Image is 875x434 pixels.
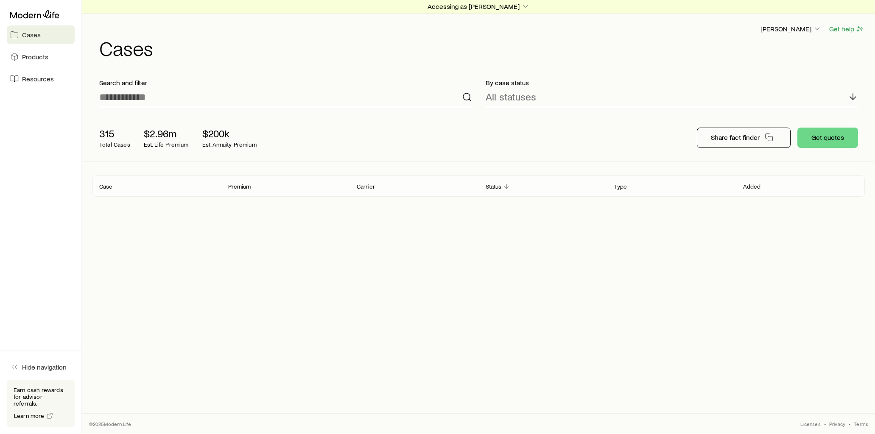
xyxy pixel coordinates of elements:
span: Learn more [14,413,45,419]
button: Get help [829,24,865,34]
p: Est. Life Premium [144,141,189,148]
a: Terms [854,420,868,427]
button: Share fact finder [697,128,791,148]
button: Get quotes [797,128,858,148]
p: © 2025 Modern Life [89,420,131,427]
p: Total Cases [99,141,130,148]
p: Search and filter [99,78,472,87]
button: Hide navigation [7,358,75,376]
p: 315 [99,128,130,139]
span: Products [22,53,48,61]
a: Licenses [800,420,820,427]
div: Earn cash rewards for advisor referrals.Learn more [7,380,75,427]
p: Earn cash rewards for advisor referrals. [14,387,68,407]
p: Accessing as [PERSON_NAME] [428,2,530,11]
p: All statuses [486,91,536,103]
a: Privacy [829,420,845,427]
h1: Cases [99,38,865,58]
div: Client cases [92,175,865,197]
a: Products [7,47,75,66]
p: Carrier [357,183,375,190]
p: Premium [228,183,251,190]
p: $2.96m [144,128,189,139]
p: Added [743,183,761,190]
p: [PERSON_NAME] [760,25,822,33]
a: Cases [7,25,75,44]
p: Est. Annuity Premium [202,141,257,148]
p: Status [486,183,502,190]
p: $200k [202,128,257,139]
span: Hide navigation [22,363,67,371]
span: Cases [22,31,41,39]
span: • [849,420,850,427]
a: Resources [7,70,75,88]
p: Share fact finder [711,133,760,142]
button: [PERSON_NAME] [760,24,822,34]
p: By case status [486,78,858,87]
span: Resources [22,75,54,83]
p: Type [614,183,627,190]
p: Case [99,183,113,190]
span: • [824,420,826,427]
